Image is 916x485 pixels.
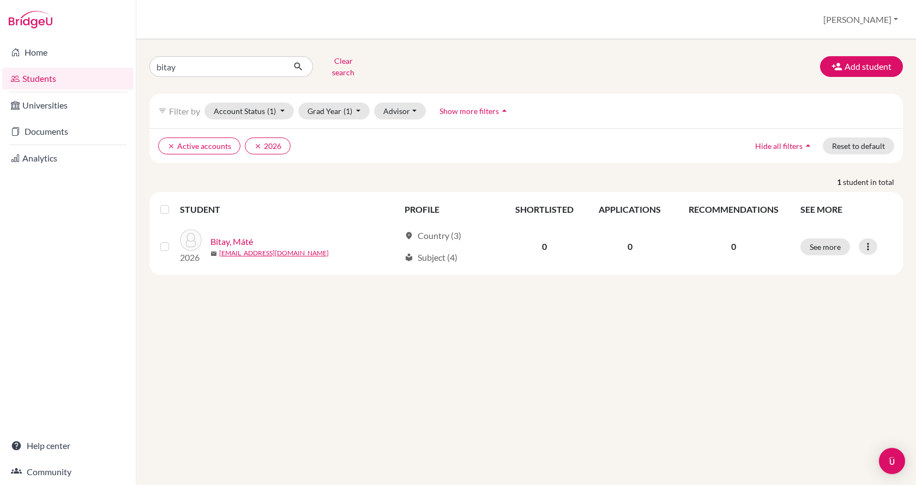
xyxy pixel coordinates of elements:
[210,235,253,248] a: Bitay, Máté
[167,142,175,150] i: clear
[149,56,285,77] input: Find student by name...
[746,137,823,154] button: Hide all filtersarrow_drop_up
[2,121,134,142] a: Documents
[204,103,294,119] button: Account Status(1)
[586,223,674,271] td: 0
[439,106,499,116] span: Show more filters
[245,137,291,154] button: clear2026
[2,435,134,457] a: Help center
[374,103,426,119] button: Advisor
[803,140,813,151] i: arrow_drop_up
[254,142,262,150] i: clear
[503,196,586,223] th: SHORTLISTED
[219,248,329,258] a: [EMAIL_ADDRESS][DOMAIN_NAME]
[818,9,903,30] button: [PERSON_NAME]
[398,196,503,223] th: PROFILE
[169,106,200,116] span: Filter by
[837,176,843,188] strong: 1
[680,240,787,253] p: 0
[430,103,519,119] button: Show more filtersarrow_drop_up
[313,52,373,81] button: Clear search
[180,251,202,264] p: 2026
[674,196,794,223] th: RECOMMENDATIONS
[405,253,413,262] span: local_library
[158,106,167,115] i: filter_list
[158,137,240,154] button: clearActive accounts
[586,196,674,223] th: APPLICATIONS
[267,106,276,116] span: (1)
[823,137,894,154] button: Reset to default
[499,105,510,116] i: arrow_drop_up
[298,103,370,119] button: Grad Year(1)
[180,196,398,223] th: STUDENT
[2,94,134,116] a: Universities
[405,251,457,264] div: Subject (4)
[2,461,134,483] a: Community
[2,147,134,169] a: Analytics
[9,11,52,28] img: Bridge-U
[820,56,903,77] button: Add student
[405,229,461,242] div: Country (3)
[503,223,586,271] td: 0
[210,250,217,257] span: mail
[755,141,803,151] span: Hide all filters
[794,196,899,223] th: SEE MORE
[843,176,903,188] span: student in total
[2,41,134,63] a: Home
[879,448,905,474] div: Open Intercom Messenger
[405,231,413,240] span: location_on
[180,229,202,251] img: Bitay, Máté
[2,68,134,89] a: Students
[343,106,352,116] span: (1)
[800,238,850,255] button: See more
